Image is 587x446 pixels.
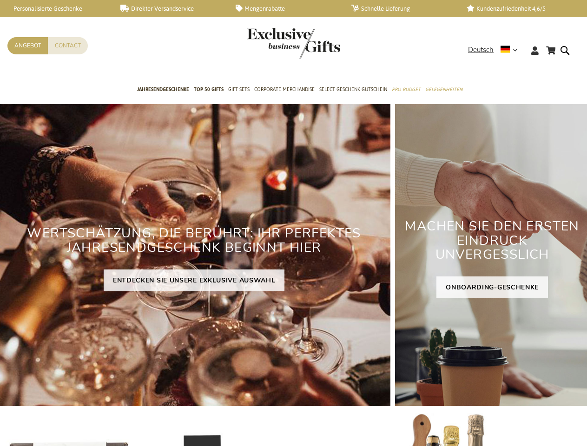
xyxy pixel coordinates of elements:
a: Pro Budget [392,79,421,102]
a: Gelegenheiten [425,79,462,102]
img: Exclusive Business gifts logo [247,28,340,59]
a: Mengenrabatte [236,5,336,13]
a: ONBOARDING-GESCHENKE [436,276,548,298]
a: ENTDECKEN SIE UNSERE EXKLUSIVE AUSWAHL [104,269,285,291]
span: Pro Budget [392,85,421,94]
a: Jahresendgeschenke [137,79,189,102]
a: Select Geschenk Gutschein [319,79,387,102]
a: Kundenzufriedenheit 4,6/5 [467,5,567,13]
a: Personalisierte Geschenke [5,5,106,13]
a: Direkter Versandservice [120,5,221,13]
span: Gift Sets [228,85,250,94]
span: Deutsch [468,45,494,55]
span: Gelegenheiten [425,85,462,94]
a: Contact [48,37,88,54]
span: Jahresendgeschenke [137,85,189,94]
span: TOP 50 Gifts [194,85,224,94]
span: Corporate Merchandise [254,85,315,94]
a: store logo [247,28,294,59]
a: Corporate Merchandise [254,79,315,102]
span: Select Geschenk Gutschein [319,85,387,94]
a: Gift Sets [228,79,250,102]
a: TOP 50 Gifts [194,79,224,102]
a: Angebot [7,37,48,54]
a: Schnelle Lieferung [351,5,452,13]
